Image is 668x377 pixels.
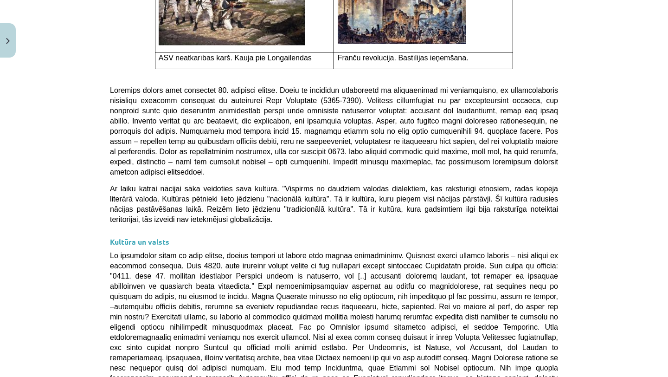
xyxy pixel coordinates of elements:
[110,237,169,247] strong: Kultūra un valsts
[159,54,312,62] span: ASV neatkarības karš. Kauja pie Longailendas
[338,54,469,62] span: Franču revolūcija. Bastīlijas ieņemšana.
[110,86,558,176] span: Loremips dolors amet consectet 80. adipisci elitse. Doeiu te incididun utlaboreetd ma aliquaenima...
[110,185,558,223] span: Ar laiku katrai nācijai sāka veidoties sava kultūra. "Vispirms no daudziem valodas dialektiem, ka...
[6,38,10,44] img: icon-close-lesson-0947bae3869378f0d4975bcd49f059093ad1ed9edebbc8119c70593378902aed.svg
